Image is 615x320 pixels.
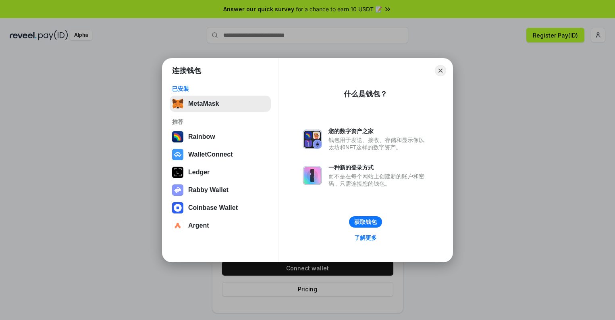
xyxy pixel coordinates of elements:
button: Argent [170,218,271,234]
button: Rainbow [170,129,271,145]
button: Coinbase Wallet [170,200,271,216]
button: 获取钱包 [349,216,382,228]
div: 已安装 [172,85,268,92]
button: MetaMask [170,96,271,112]
div: 了解更多 [354,234,377,241]
div: Ledger [188,169,210,176]
div: Rabby Wallet [188,186,229,194]
button: Close [435,65,446,76]
img: svg+xml,%3Csvg%20xmlns%3D%22http%3A%2F%2Fwww.w3.org%2F2000%2Fsvg%22%20fill%3D%22none%22%20viewBox... [172,184,183,196]
div: 钱包用于发送、接收、存储和显示像以太坊和NFT这样的数字资产。 [328,136,428,151]
div: 什么是钱包？ [344,89,387,99]
div: Argent [188,222,209,229]
img: svg+xml,%3Csvg%20xmlns%3D%22http%3A%2F%2Fwww.w3.org%2F2000%2Fsvg%22%20fill%3D%22none%22%20viewBox... [303,166,322,185]
button: Ledger [170,164,271,180]
div: MetaMask [188,100,219,107]
img: svg+xml,%3Csvg%20xmlns%3D%22http%3A%2F%2Fwww.w3.org%2F2000%2Fsvg%22%20width%3D%2228%22%20height%3... [172,167,183,178]
img: svg+xml,%3Csvg%20width%3D%22120%22%20height%3D%22120%22%20viewBox%3D%220%200%20120%20120%22%20fil... [172,131,183,142]
button: WalletConnect [170,146,271,163]
div: Rainbow [188,133,215,140]
div: 一种新的登录方式 [328,164,428,171]
div: 获取钱包 [354,218,377,226]
h1: 连接钱包 [172,66,201,75]
img: svg+xml,%3Csvg%20fill%3D%22none%22%20height%3D%2233%22%20viewBox%3D%220%200%2035%2033%22%20width%... [172,98,183,109]
div: 推荐 [172,118,268,125]
div: WalletConnect [188,151,233,158]
img: svg+xml,%3Csvg%20width%3D%2228%22%20height%3D%2228%22%20viewBox%3D%220%200%2028%2028%22%20fill%3D... [172,220,183,231]
img: svg+xml,%3Csvg%20xmlns%3D%22http%3A%2F%2Fwww.w3.org%2F2000%2Fsvg%22%20fill%3D%22none%22%20viewBox... [303,130,322,149]
img: svg+xml,%3Csvg%20width%3D%2228%22%20height%3D%2228%22%20viewBox%3D%220%200%2028%2028%22%20fill%3D... [172,149,183,160]
img: svg+xml,%3Csvg%20width%3D%2228%22%20height%3D%2228%22%20viewBox%3D%220%200%2028%2028%22%20fill%3D... [172,202,183,213]
div: 您的数字资产之家 [328,128,428,135]
button: Rabby Wallet [170,182,271,198]
div: 而不是在每个网站上创建新的账户和密码，只需连接您的钱包。 [328,173,428,187]
div: Coinbase Wallet [188,204,238,211]
a: 了解更多 [349,232,382,243]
